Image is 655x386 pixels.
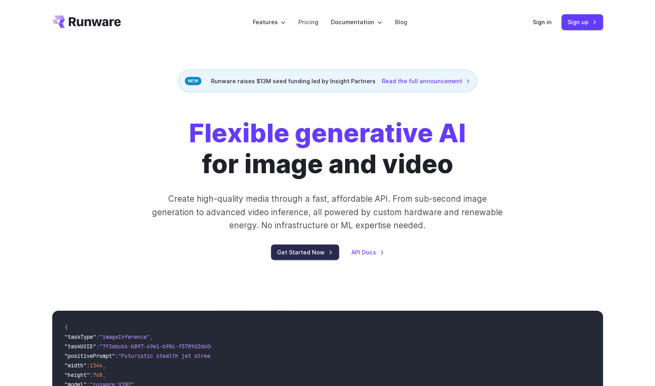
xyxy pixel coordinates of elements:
span: : [97,333,100,340]
span: 768 [93,371,103,378]
p: Create high-quality media through a fast, affordable API. From sub-second image generation to adv... [151,192,504,232]
span: "taskUUID" [65,343,97,350]
span: "Futuristic stealth jet streaking through a neon-lit cityscape with glowing purple exhaust" [119,352,407,359]
span: : [116,352,119,359]
span: 1344 [90,362,103,369]
span: , [150,333,154,340]
span: : [90,371,93,378]
strong: Flexible generative AI [189,117,466,149]
span: : [87,362,90,369]
a: Sign in [533,17,552,27]
span: "positivePrompt" [65,352,116,359]
a: Sign up [562,14,603,30]
span: : [97,343,100,350]
span: , [103,371,106,378]
span: "7f3ebcb6-b897-49e1-b98c-f5789d2d40d7" [100,343,220,350]
a: Blog [395,17,407,27]
span: , [103,362,106,369]
span: "taskType" [65,333,97,340]
a: Go to / [52,15,121,28]
span: "height" [65,371,90,378]
span: { [65,324,68,331]
a: Read the full announcement [382,76,470,86]
div: Runware raises $13M seed funding led by Insight Partners [178,70,477,92]
label: Features [253,17,286,27]
a: API Docs [352,248,384,257]
span: "width" [65,362,87,369]
label: Documentation [331,17,382,27]
a: Get Started Now [271,245,339,260]
h1: for image and video [189,118,466,180]
span: "imageInference" [100,333,150,340]
a: Pricing [298,17,318,27]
